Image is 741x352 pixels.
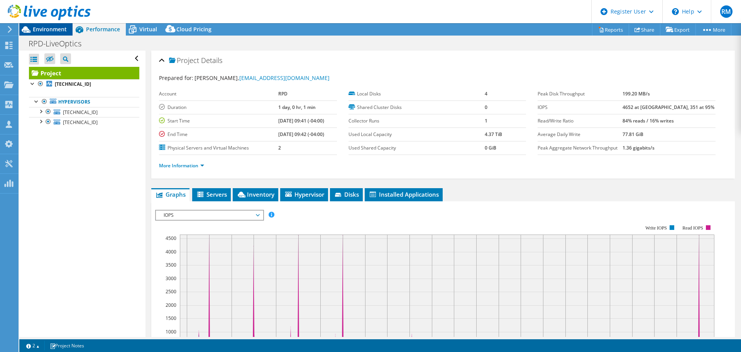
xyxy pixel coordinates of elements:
[86,26,120,33] span: Performance
[166,315,176,321] text: 1500
[159,74,193,82] label: Prepared for:
[160,211,259,220] span: IOPS
[485,104,487,111] b: 0
[278,104,316,111] b: 1 day, 0 hr, 1 min
[159,162,204,169] a: More Information
[660,24,696,36] a: Export
[29,107,139,117] a: [TECHNICAL_ID]
[63,119,98,126] span: [TECHNICAL_ID]
[166,235,176,241] text: 4500
[159,104,278,111] label: Duration
[278,131,324,138] b: [DATE] 09:42 (-04:00)
[139,26,157,33] span: Virtual
[485,90,487,97] b: 4
[538,131,623,138] label: Average Daily Write
[33,26,67,33] span: Environment
[278,117,324,124] b: [DATE] 09:41 (-04:00)
[369,190,439,198] span: Installed Applications
[166,328,176,335] text: 1000
[623,145,655,151] b: 1.36 gigabits/s
[629,24,660,36] a: Share
[63,109,98,116] span: [TECHNICAL_ID]
[159,144,278,152] label: Physical Servers and Virtual Machines
[538,144,623,152] label: Peak Aggregate Network Throughput
[176,26,211,33] span: Cloud Pricing
[159,131,278,138] label: End Time
[349,144,485,152] label: Used Shared Capacity
[237,190,274,198] span: Inventory
[592,24,629,36] a: Reports
[538,117,623,125] label: Read/Write Ratio
[349,104,485,111] label: Shared Cluster Disks
[196,190,227,198] span: Servers
[485,117,487,124] b: 1
[44,341,90,350] a: Project Notes
[485,131,502,138] b: 4.37 TiB
[623,131,643,138] b: 77.81 GiB
[29,79,139,89] a: [TECHNICAL_ID]
[645,225,667,231] text: Write IOPS
[201,56,222,65] span: Details
[683,225,704,231] text: Read IOPS
[538,104,623,111] label: IOPS
[159,117,278,125] label: Start Time
[284,190,324,198] span: Hypervisor
[278,90,288,97] b: RPD
[166,248,176,255] text: 4000
[166,288,176,295] text: 2500
[278,145,281,151] b: 2
[485,145,496,151] b: 0 GiB
[672,8,679,15] svg: \n
[349,131,485,138] label: Used Local Capacity
[349,90,485,98] label: Local Disks
[159,90,278,98] label: Account
[155,190,186,198] span: Graphs
[334,190,359,198] span: Disks
[349,117,485,125] label: Collector Runs
[166,262,176,268] text: 3500
[195,74,330,82] span: [PERSON_NAME],
[21,341,45,350] a: 2
[166,275,176,282] text: 3000
[29,97,139,107] a: Hypervisors
[695,24,731,36] a: More
[29,117,139,127] a: [TECHNICAL_ID]
[169,57,199,65] span: Project
[623,104,714,111] b: 4652 at [GEOGRAPHIC_DATA], 351 at 95%
[29,67,139,79] a: Project
[623,117,674,124] b: 84% reads / 16% writes
[623,90,650,97] b: 199.20 MB/s
[538,90,623,98] label: Peak Disk Throughput
[720,5,733,18] span: RM
[25,39,93,48] h1: RPD-LiveOptics
[166,302,176,308] text: 2000
[55,81,91,87] b: [TECHNICAL_ID]
[239,74,330,82] a: [EMAIL_ADDRESS][DOMAIN_NAME]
